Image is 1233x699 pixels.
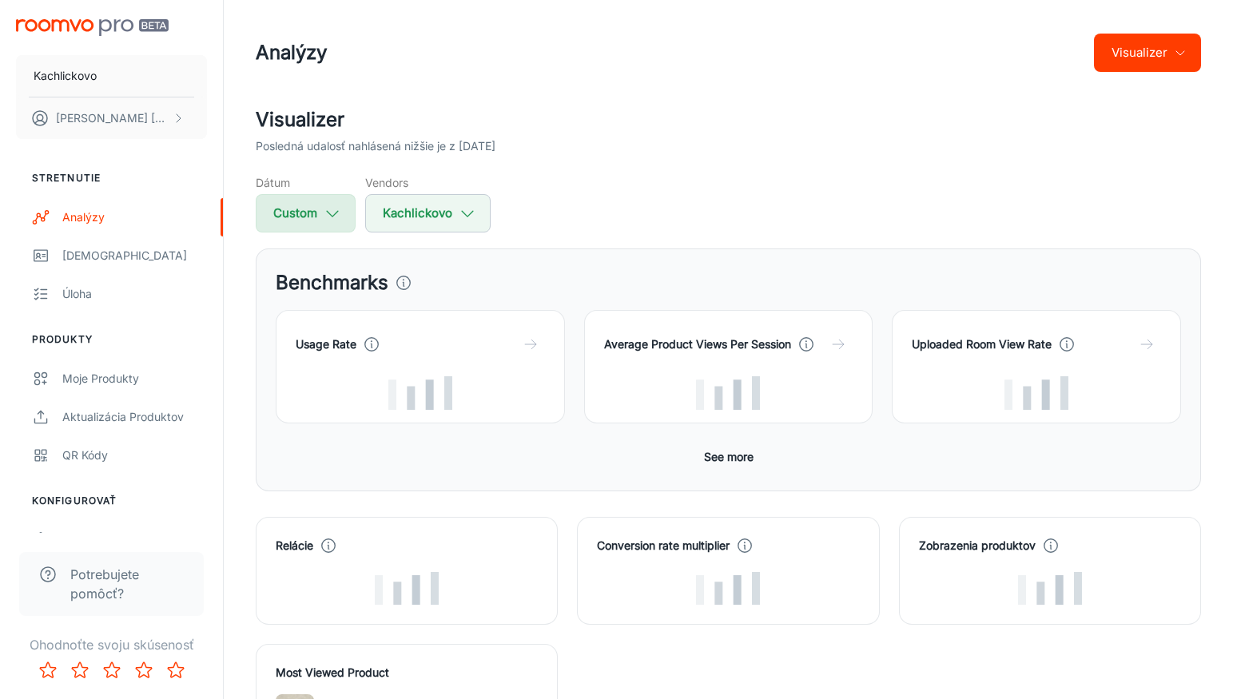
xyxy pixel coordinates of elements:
div: Úloha [62,285,207,303]
button: Rate 3 star [96,654,128,686]
button: Rate 4 star [128,654,160,686]
img: Loading [696,572,760,606]
h4: Relácie [276,537,313,554]
div: Analýzy [62,209,207,226]
span: Potrebujete pomôcť? [70,565,185,603]
p: [PERSON_NAME] [PERSON_NAME] [56,109,169,127]
div: Moje produkty [62,370,207,387]
h4: Zobrazenia produktov [919,537,1036,554]
h4: Uploaded Room View Rate [912,336,1052,353]
button: [PERSON_NAME] [PERSON_NAME] [16,97,207,139]
button: Rate 1 star [32,654,64,686]
h4: Conversion rate multiplier [597,537,730,554]
button: Kachlickovo [16,55,207,97]
div: [DEMOGRAPHIC_DATA] [62,247,207,264]
button: Visualizer [1094,34,1201,72]
h3: Benchmarks [276,268,388,297]
div: QR kódy [62,447,207,464]
p: Kachlickovo [34,67,97,85]
button: See more [698,443,760,471]
h4: Average Product Views Per Session [604,336,791,353]
button: Rate 5 star [160,654,192,686]
div: Aktualizácia produktov [62,408,207,426]
p: Ohodnoťte svoju skúsenosť [13,635,210,654]
p: Posledná udalosť nahlásená nižšie je z [DATE] [256,137,495,155]
img: Loading [696,376,760,410]
img: Loading [1004,376,1068,410]
img: Loading [375,572,439,606]
button: Rate 2 star [64,654,96,686]
button: Custom [256,194,356,232]
h1: Analýzy [256,38,327,67]
div: [DEMOGRAPHIC_DATA] [62,531,194,549]
img: Roomvo PRO Beta [16,19,169,36]
img: Loading [388,376,452,410]
h5: Vendors [365,174,491,191]
img: Loading [1018,572,1082,606]
button: Kachlickovo [365,194,491,232]
h2: Visualizer [256,105,1201,134]
h4: Usage Rate [296,336,356,353]
h4: Most Viewed Product [276,664,538,681]
h5: Dátum [256,174,356,191]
